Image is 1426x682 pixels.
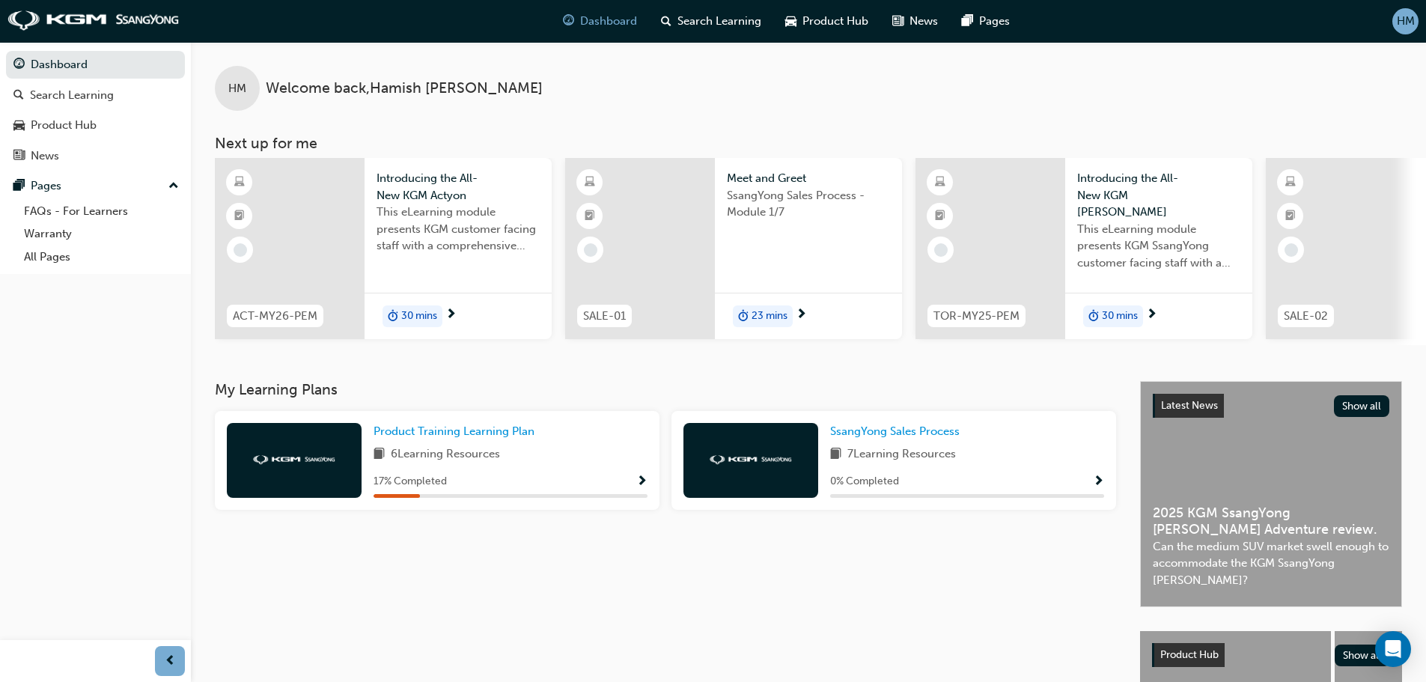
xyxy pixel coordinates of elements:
span: learningRecordVerb_NONE-icon [1285,243,1298,257]
div: Product Hub [31,117,97,134]
span: 6 Learning Resources [391,445,500,464]
span: guage-icon [563,12,574,31]
span: learningRecordVerb_NONE-icon [234,243,247,257]
span: Introducing the All-New KGM [PERSON_NAME] [1077,170,1240,221]
span: 30 mins [1102,308,1138,325]
a: ACT-MY26-PEMIntroducing the All-New KGM ActyonThis eLearning module presents KGM customer facing ... [215,158,552,339]
span: pages-icon [13,180,25,193]
span: Search Learning [677,13,761,30]
img: kgm [710,455,792,465]
span: learningRecordVerb_NONE-icon [934,243,948,257]
div: News [31,147,59,165]
span: HM [1397,13,1415,30]
span: prev-icon [165,652,176,671]
a: News [6,142,185,170]
span: ACT-MY26-PEM [233,308,317,325]
button: DashboardSearch LearningProduct HubNews [6,48,185,172]
span: car-icon [13,119,25,133]
button: Pages [6,172,185,200]
span: SsangYong Sales Process - Module 1/7 [727,187,890,221]
button: Show all [1334,395,1390,417]
button: Show Progress [1093,472,1104,491]
span: Product Hub [1160,648,1219,661]
a: All Pages [18,246,185,269]
img: kgm [253,455,335,465]
span: 30 mins [401,308,437,325]
span: News [909,13,938,30]
span: SALE-01 [583,308,626,325]
span: booktick-icon [935,207,945,226]
span: SALE-02 [1284,308,1328,325]
span: learningResourceType_ELEARNING-icon [585,173,595,192]
span: SsangYong Sales Process [830,424,960,438]
span: 17 % Completed [374,473,447,490]
a: Latest NewsShow all2025 KGM SsangYong [PERSON_NAME] Adventure review.Can the medium SUV market sw... [1140,381,1402,607]
span: duration-icon [738,307,749,326]
span: next-icon [445,308,457,322]
span: Show Progress [1093,475,1104,489]
span: This eLearning module presents KGM SsangYong customer facing staff with a comprehensive introduct... [1077,221,1240,272]
a: news-iconNews [880,6,950,37]
span: booktick-icon [1285,207,1296,226]
button: HM [1392,8,1419,34]
a: TOR-MY25-PEMIntroducing the All-New KGM [PERSON_NAME]This eLearning module presents KGM SsangYong... [915,158,1252,339]
span: Pages [979,13,1010,30]
a: Dashboard [6,51,185,79]
a: Search Learning [6,82,185,109]
span: car-icon [785,12,796,31]
a: SALE-01Meet and GreetSsangYong Sales Process - Module 1/7duration-icon23 mins [565,158,902,339]
a: Warranty [18,222,185,246]
span: 2025 KGM SsangYong [PERSON_NAME] Adventure review. [1153,505,1389,538]
h3: Next up for me [191,135,1426,152]
span: 0 % Completed [830,473,899,490]
a: Product Training Learning Plan [374,423,540,440]
button: Show all [1335,645,1391,666]
span: book-icon [374,445,385,464]
span: news-icon [13,150,25,163]
span: next-icon [1146,308,1157,322]
span: duration-icon [388,307,398,326]
span: TOR-MY25-PEM [933,308,1020,325]
span: booktick-icon [234,207,245,226]
span: search-icon [13,89,24,103]
a: Product Hub [6,112,185,139]
span: 23 mins [752,308,787,325]
a: SsangYong Sales Process [830,423,966,440]
a: search-iconSearch Learning [649,6,773,37]
span: Product Training Learning Plan [374,424,534,438]
span: Welcome back , Hamish [PERSON_NAME] [266,80,543,97]
span: Can the medium SUV market swell enough to accommodate the KGM SsangYong [PERSON_NAME]? [1153,538,1389,589]
div: Pages [31,177,61,195]
span: learningResourceType_ELEARNING-icon [935,173,945,192]
span: Dashboard [580,13,637,30]
a: pages-iconPages [950,6,1022,37]
img: kgm [7,10,180,31]
a: Product HubShow all [1152,643,1390,667]
a: FAQs - For Learners [18,200,185,223]
a: guage-iconDashboard [551,6,649,37]
span: learningResourceType_ELEARNING-icon [1285,173,1296,192]
span: up-icon [168,177,179,196]
span: duration-icon [1088,307,1099,326]
div: Open Intercom Messenger [1375,631,1411,667]
span: guage-icon [13,58,25,72]
span: learningRecordVerb_NONE-icon [584,243,597,257]
span: 7 Learning Resources [847,445,956,464]
span: Latest News [1161,399,1218,412]
span: Meet and Greet [727,170,890,187]
div: Search Learning [30,87,114,104]
span: This eLearning module presents KGM customer facing staff with a comprehensive introduction to the... [377,204,540,255]
span: Show Progress [636,475,648,489]
span: next-icon [796,308,807,322]
span: news-icon [892,12,904,31]
span: book-icon [830,445,841,464]
span: learningResourceType_ELEARNING-icon [234,173,245,192]
span: booktick-icon [585,207,595,226]
a: car-iconProduct Hub [773,6,880,37]
h3: My Learning Plans [215,381,1116,398]
span: pages-icon [962,12,973,31]
span: search-icon [661,12,671,31]
a: Latest NewsShow all [1153,394,1389,418]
